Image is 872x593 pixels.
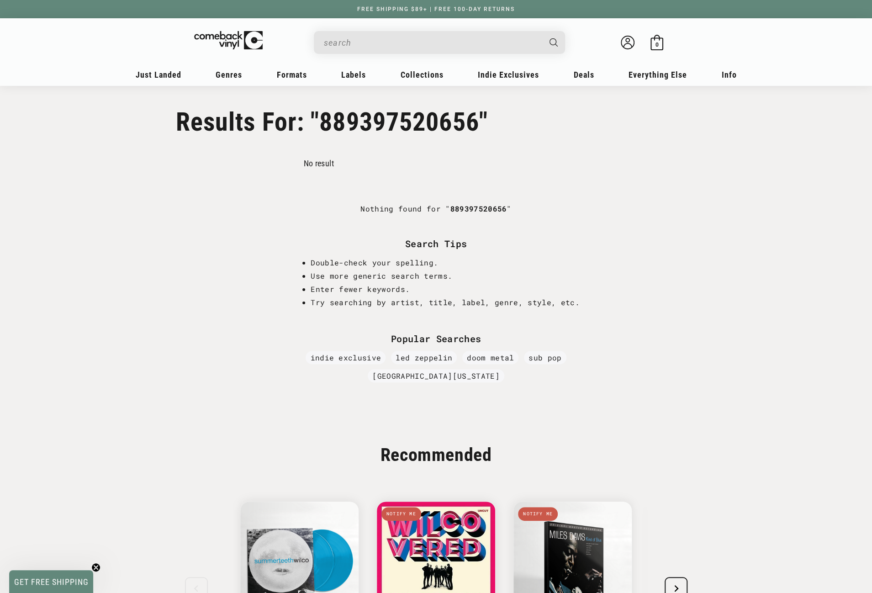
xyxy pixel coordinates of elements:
[277,70,307,79] span: Formats
[176,107,697,137] h1: Results For: "889397520656"
[629,70,687,79] span: Everything Else
[360,170,511,238] div: Nothing found for " "
[655,41,658,48] span: 0
[304,159,334,168] p: No result
[311,283,579,296] li: Enter fewer keywords.
[368,369,504,382] a: [GEOGRAPHIC_DATA][US_STATE]
[462,351,518,364] a: doom metal
[276,333,596,344] div: Popular Searches
[478,70,539,79] span: Indie Exclusives
[324,33,540,52] input: search
[574,70,594,79] span: Deals
[311,270,579,283] li: Use more generic search terms.
[311,296,579,309] li: Try searching by artist, title, label, genre, style, etc.
[524,351,566,364] a: sub pop
[306,351,386,364] a: indie exclusive
[91,563,100,572] button: Close teaser
[292,238,579,249] div: Search Tips
[9,570,93,593] div: GET FREE SHIPPINGClose teaser
[367,443,506,467] h2: Recommended
[348,6,524,12] a: FREE SHIPPING $89+ | FREE 100-DAY RETURNS
[391,351,457,364] a: led zeppelin
[341,70,366,79] span: Labels
[136,70,181,79] span: Just Landed
[216,70,242,79] span: Genres
[541,31,566,54] button: Search
[14,577,89,587] span: GET FREE SHIPPING
[314,31,565,54] div: Search
[722,70,737,79] span: Info
[401,70,444,79] span: Collections
[450,204,507,213] b: 889397520656
[311,256,579,270] li: Double-check your spelling.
